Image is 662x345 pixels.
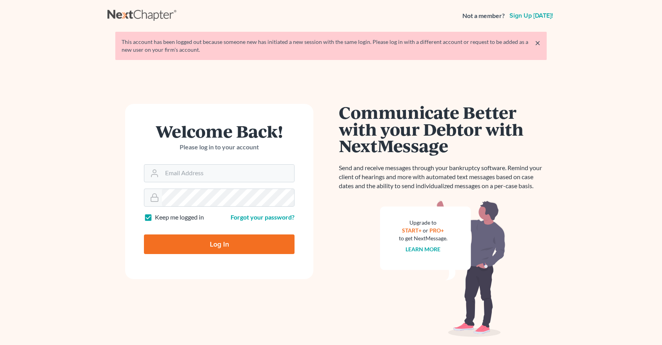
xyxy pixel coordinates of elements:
[339,104,547,154] h1: Communicate Better with your Debtor with NextMessage
[508,13,555,19] a: Sign up [DATE]!
[430,227,444,234] a: PRO+
[399,219,447,227] div: Upgrade to
[144,123,295,140] h1: Welcome Back!
[144,143,295,152] p: Please log in to your account
[122,38,540,54] div: This account has been logged out because someone new has initiated a new session with the same lo...
[423,227,429,234] span: or
[339,163,547,191] p: Send and receive messages through your bankruptcy software. Remind your client of hearings and mo...
[380,200,506,337] img: nextmessage_bg-59042aed3d76b12b5cd301f8e5b87938c9018125f34e5fa2b7a6b67550977c72.svg
[162,165,294,182] input: Email Address
[462,11,505,20] strong: Not a member?
[402,227,422,234] a: START+
[406,246,441,252] a: Learn more
[535,38,540,47] a: ×
[231,213,295,221] a: Forgot your password?
[155,213,204,222] label: Keep me logged in
[144,234,295,254] input: Log In
[399,234,447,242] div: to get NextMessage.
